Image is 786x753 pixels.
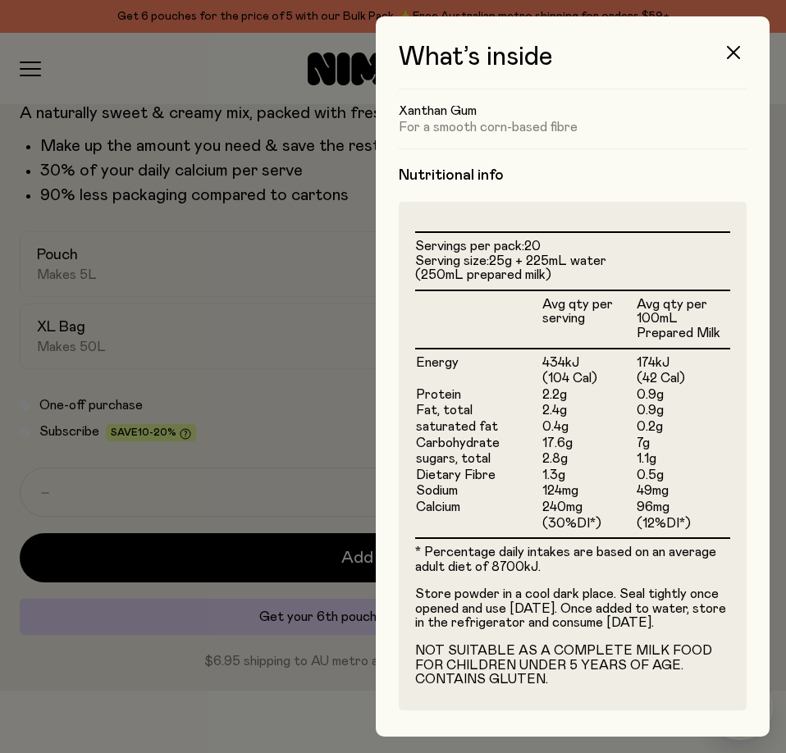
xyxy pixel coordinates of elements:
span: Calcium [416,500,460,513]
p: For a smooth corn-based fibre [399,119,747,135]
span: Energy [416,356,459,369]
td: 2.8g [542,451,636,468]
th: Avg qty per serving [542,290,636,349]
td: 0.2g [636,419,730,436]
td: 7g [636,436,730,452]
td: 2.2g [542,387,636,404]
span: 20 [524,240,541,253]
td: (42 Cal) [636,371,730,387]
p: * Percentage daily intakes are based on an average adult diet of 8700kJ. [415,545,730,574]
li: Servings per pack: [415,240,730,254]
span: Dietary Fibre [416,468,496,481]
li: Serving size: [415,254,730,283]
p: Store powder in a cool dark place. Seal tightly once opened and use [DATE]. Once added to water, ... [415,587,730,631]
h5: Xanthan Gum [399,103,747,119]
span: Carbohydrate [416,436,500,450]
td: 0.9g [636,403,730,419]
td: 1.3g [542,468,636,484]
td: 17.6g [542,436,636,452]
td: 174kJ [636,349,730,372]
p: NOT SUITABLE AS A COMPLETE MILK FOOD FOR CHILDREN UNDER 5 YEARS OF AGE. CONTAINS GLUTEN. [415,644,730,687]
td: (104 Cal) [542,371,636,387]
span: Protein [416,388,461,401]
span: 25g + 225mL water (250mL prepared milk) [415,254,606,282]
span: sugars, total [416,452,491,465]
th: Avg qty per 100mL Prepared Milk [636,290,730,349]
td: 2.4g [542,403,636,419]
span: saturated fat [416,420,498,433]
h4: Nutritional info [399,166,747,185]
td: 49mg [636,483,730,500]
td: (12%DI*) [636,516,730,538]
span: Fat, total [416,404,473,417]
td: 0.4g [542,419,636,436]
td: 96mg [636,500,730,516]
span: Sodium [416,484,458,497]
h3: What’s inside [399,43,747,89]
td: (30%DI*) [542,516,636,538]
td: 0.9g [636,387,730,404]
td: 124mg [542,483,636,500]
td: 240mg [542,500,636,516]
td: 434kJ [542,349,636,372]
td: 1.1g [636,451,730,468]
td: 0.5g [636,468,730,484]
